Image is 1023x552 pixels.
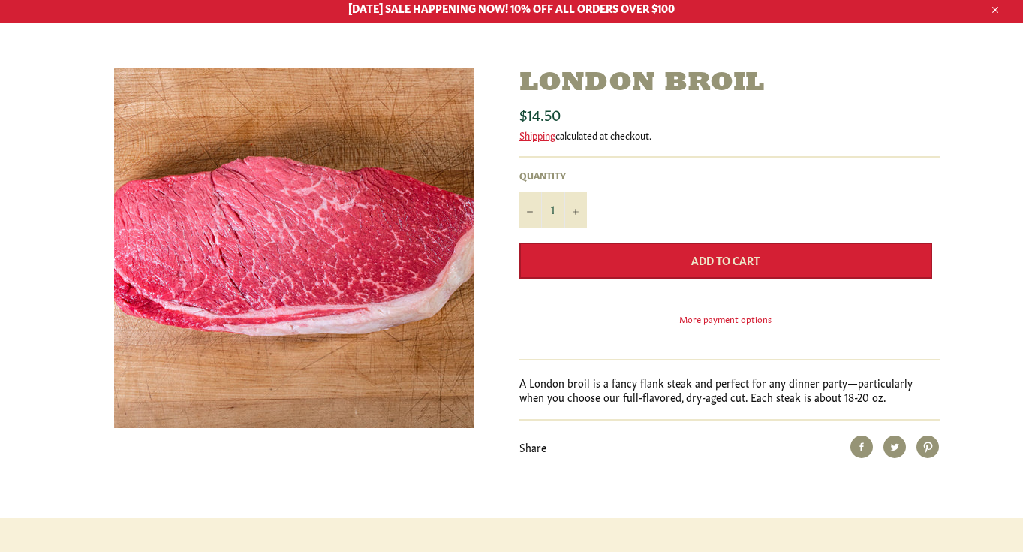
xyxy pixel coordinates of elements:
[114,68,474,428] img: London Broil
[519,68,940,100] h1: London Broil
[519,376,940,405] p: A London broil is a fancy flank steak and perfect for any dinner party—particularly when you choo...
[519,243,932,279] button: Add to Cart
[519,312,932,325] a: More payment options
[519,128,555,142] a: Shipping
[519,439,546,454] span: Share
[564,192,587,228] button: Increase item quantity by one
[691,252,760,267] span: Add to Cart
[519,169,587,182] label: Quantity
[519,103,561,124] span: $14.50
[519,192,542,228] button: Reduce item quantity by one
[519,128,940,142] div: calculated at checkout.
